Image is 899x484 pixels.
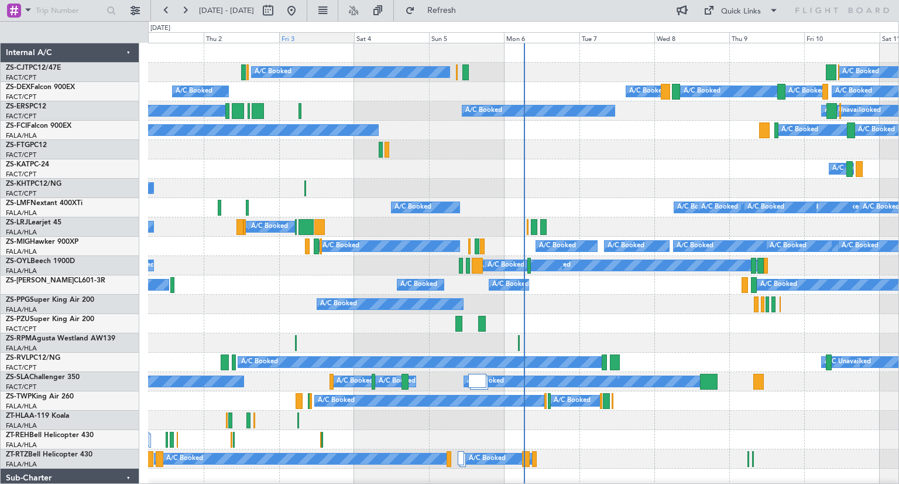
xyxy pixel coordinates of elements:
span: ZS-SLA [6,374,29,381]
span: ZS-RVL [6,355,29,362]
a: FALA/HLA [6,247,37,256]
div: A/C Booked [842,63,879,81]
div: A/C Booked [337,373,373,390]
div: A/C Booked [760,276,797,294]
div: A/C Booked [788,83,825,100]
button: Refresh [400,1,470,20]
a: ZT-RTZBell Helicopter 430 [6,451,92,458]
div: [DATE] [150,23,170,33]
div: A/C Booked [677,237,713,255]
a: FALA/HLA [6,209,37,217]
div: A/C Booked [492,276,529,294]
a: FACT/CPT [6,151,36,159]
div: A/C Booked [747,199,784,216]
div: A/C Booked [781,121,818,139]
div: A/C Booked [322,237,359,255]
div: A/C Booked [318,392,355,410]
div: A/C Booked [488,257,524,274]
a: ZS-MIGHawker 900XP [6,238,78,246]
span: ZS-KAT [6,161,30,168]
div: A/C Booked [677,199,714,216]
div: A/C Booked [554,392,591,410]
div: A/C Booked [255,63,291,81]
div: A/C Booked [842,237,879,255]
div: A/C Booked [176,83,212,100]
a: FACT/CPT [6,189,36,198]
span: ZS-ERS [6,103,29,110]
span: ZS-LMF [6,200,30,207]
div: Wed 8 [654,32,729,43]
span: [DATE] - [DATE] [199,5,254,16]
a: FALA/HLA [6,228,37,237]
a: FALA/HLA [6,344,37,353]
a: FALA/HLA [6,421,37,430]
a: ZS-CJTPC12/47E [6,64,61,71]
input: Trip Number [36,2,103,19]
a: ZS-ERSPC12 [6,103,46,110]
a: FACT/CPT [6,170,36,179]
div: Fri 10 [804,32,879,43]
a: ZS-LMFNextant 400XTi [6,200,83,207]
span: ZS-CJT [6,64,29,71]
div: A/C Unavailable [832,160,881,178]
a: FALA/HLA [6,305,37,314]
a: ZT-HLAA-119 Koala [6,413,69,420]
a: ZS-PPGSuper King Air 200 [6,296,94,304]
a: ZS-PZUSuper King Air 200 [6,316,94,323]
div: A/C Booked [247,218,284,236]
div: A/C Booked [469,450,506,468]
span: ZS-FTG [6,142,30,149]
a: FALA/HLA [6,267,37,275]
a: ZS-FCIFalcon 900EX [6,122,71,129]
div: A/C Booked [379,373,416,390]
button: Quick Links [698,1,784,20]
div: Mon 6 [504,32,579,43]
div: Thu 2 [204,32,279,43]
div: A/C Booked [400,276,437,294]
div: A/C Booked [320,295,357,313]
span: ZS-PZU [6,316,30,323]
div: Sun 5 [429,32,504,43]
a: FACT/CPT [6,325,36,333]
div: Sat 4 [354,32,429,43]
div: A/C Booked [835,83,872,100]
div: A/C Booked [629,83,666,100]
a: ZT-REHBell Helicopter 430 [6,432,94,439]
a: ZS-RVLPC12/NG [6,355,60,362]
a: ZS-KHTPC12/NG [6,180,61,188]
div: A/C Booked [844,102,881,120]
span: ZS-[PERSON_NAME] [6,277,74,284]
div: A/C Booked [701,199,738,216]
a: ZS-OYLBeech 1900D [6,258,75,265]
div: A/C Unavailable [825,353,873,371]
a: FACT/CPT [6,112,36,121]
div: Fri 3 [279,32,354,43]
a: FALA/HLA [6,402,37,411]
span: ZT-HLA [6,413,29,420]
span: Refresh [417,6,466,15]
div: A/C Booked [465,102,502,120]
div: Thu 9 [729,32,804,43]
a: FALA/HLA [6,131,37,140]
span: ZS-FCI [6,122,27,129]
div: A/C Booked [684,83,720,100]
div: A/C Booked [858,121,895,139]
a: FACT/CPT [6,93,36,101]
div: A/C Booked [251,218,288,236]
div: A/C Booked [770,237,807,255]
a: FACT/CPT [6,363,36,372]
span: ZS-DEX [6,84,30,91]
span: ZT-REH [6,432,29,439]
a: ZS-DEXFalcon 900EX [6,84,75,91]
span: ZS-RPM [6,335,32,342]
a: ZS-SLAChallenger 350 [6,374,80,381]
span: ZS-OYL [6,258,30,265]
div: Quick Links [721,6,761,18]
div: A/C Booked [166,450,203,468]
span: ZS-LRJ [6,219,28,226]
a: FACT/CPT [6,73,36,82]
a: ZS-FTGPC12 [6,142,47,149]
span: ZS-KHT [6,180,30,188]
div: A/C Booked [539,237,576,255]
span: ZT-RTZ [6,451,28,458]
